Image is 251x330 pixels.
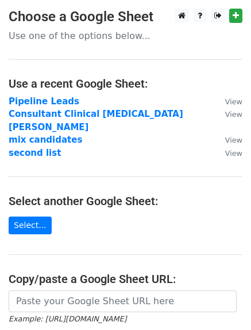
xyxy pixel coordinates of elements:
a: View [214,109,242,119]
a: View [214,96,242,107]
h4: Use a recent Google Sheet: [9,77,242,91]
small: View [225,149,242,158]
a: View [214,148,242,158]
small: View [225,110,242,119]
a: Pipeline Leads [9,96,79,107]
h4: Select another Google Sheet: [9,194,242,208]
small: View [225,136,242,144]
a: View [214,135,242,145]
small: View [225,97,242,106]
a: second list [9,148,61,158]
a: Select... [9,217,52,234]
a: mix candidates [9,135,82,145]
input: Paste your Google Sheet URL here [9,290,237,312]
small: Example: [URL][DOMAIN_NAME] [9,315,126,323]
p: Use one of the options below... [9,30,242,42]
h4: Copy/paste a Google Sheet URL: [9,272,242,286]
h3: Choose a Google Sheet [9,9,242,25]
a: Consultant Clinical [MEDICAL_DATA] [PERSON_NAME] [9,109,183,132]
